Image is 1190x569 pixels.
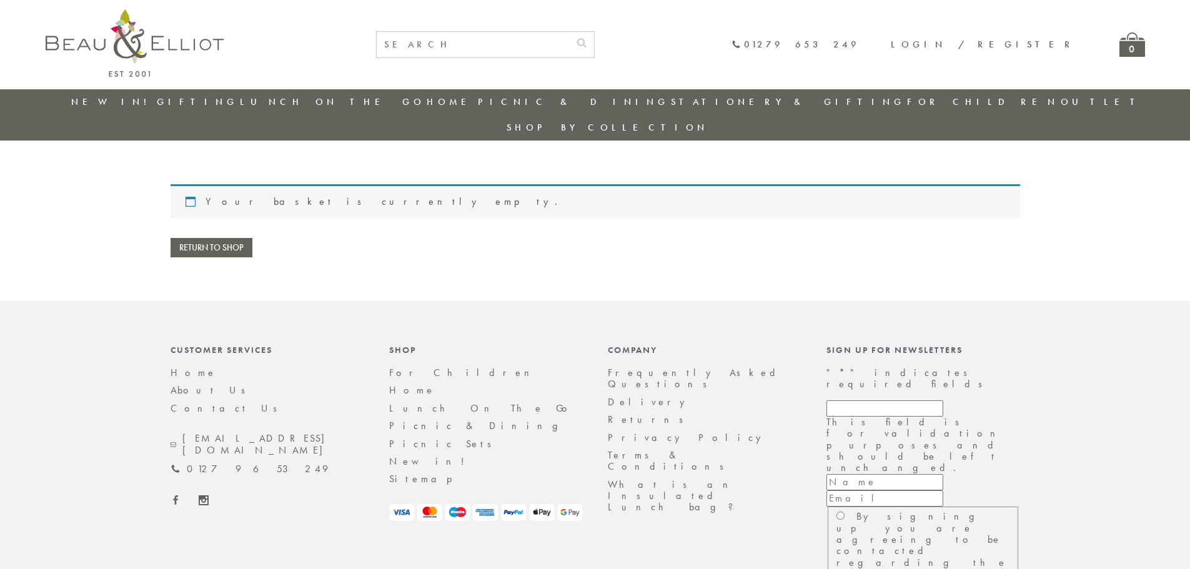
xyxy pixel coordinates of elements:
[389,504,583,521] img: payment-logos.png
[389,437,500,450] a: Picnic Sets
[389,345,583,355] div: Shop
[427,96,477,108] a: Home
[1061,96,1144,108] a: Outlet
[46,9,224,77] img: logo
[826,417,1020,474] div: This field is for validation purposes and should be left unchanged.
[171,238,252,257] a: Return to shop
[826,345,1020,355] div: Sign up for newsletters
[608,431,768,444] a: Privacy Policy
[171,463,328,475] a: 01279 653 249
[731,39,860,50] a: 01279 653 249
[157,96,238,108] a: Gifting
[377,32,569,57] input: SEARCH
[826,474,943,490] input: Name
[389,419,570,432] a: Picnic & Dining
[671,96,905,108] a: Stationery & Gifting
[389,383,435,397] a: Home
[826,490,943,507] input: Email
[171,383,254,397] a: About Us
[608,395,692,408] a: Delivery
[389,402,575,415] a: Lunch On The Go
[608,345,801,355] div: Company
[171,402,285,415] a: Contact Us
[171,433,364,456] a: [EMAIL_ADDRESS][DOMAIN_NAME]
[389,472,469,485] a: Sitemap
[507,121,708,134] a: Shop by collection
[608,366,783,390] a: Frequently Asked Questions
[389,455,474,468] a: New in!
[608,448,732,473] a: Terms & Conditions
[478,96,669,108] a: Picnic & Dining
[891,38,1076,51] a: Login / Register
[1119,32,1145,57] a: 0
[608,478,743,514] a: What is an Insulated Lunch bag?
[171,345,364,355] div: Customer Services
[240,96,425,108] a: Lunch On The Go
[389,366,539,379] a: For Children
[171,184,1020,217] div: Your basket is currently empty.
[171,366,217,379] a: Home
[907,96,1059,108] a: For Children
[608,413,692,426] a: Returns
[826,367,1020,390] p: " " indicates required fields
[71,96,155,108] a: New in!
